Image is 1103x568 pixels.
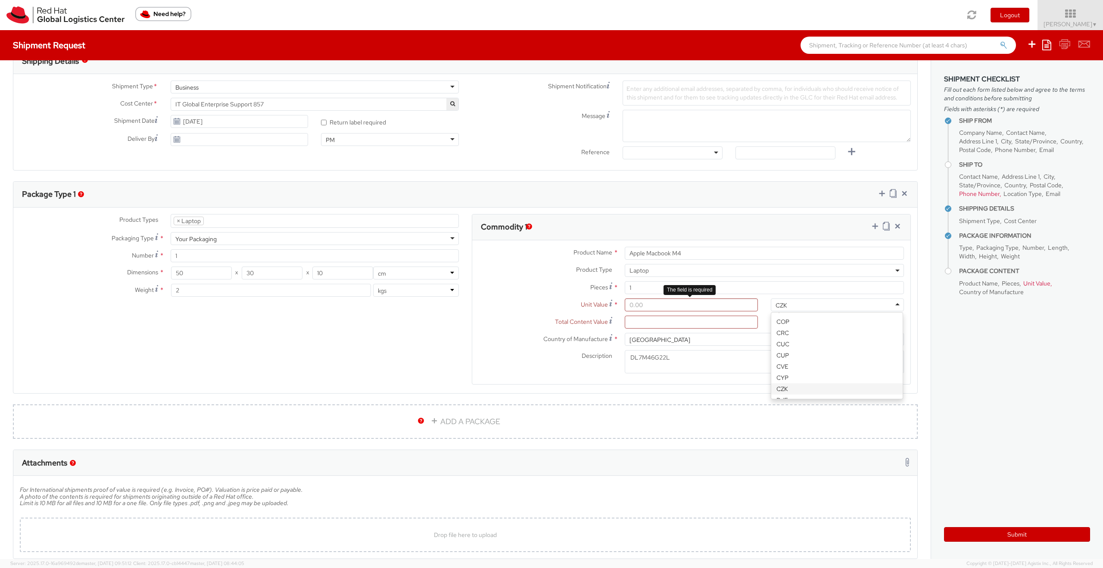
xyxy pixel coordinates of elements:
[776,301,787,310] div: CZK
[10,560,132,566] span: Server: 2025.17.0-16a969492de
[242,267,302,279] input: Width
[326,136,335,144] div: PM
[582,112,605,120] span: Message
[959,205,1090,212] h4: Shipping Details
[944,85,1090,102] span: Fill out each form listed below and agree to the terms and conditions before submitting
[959,288,1024,296] span: Country of Manufacture
[1092,21,1097,28] span: ▼
[944,75,1090,83] h3: Shipment Checklist
[133,560,244,566] span: Client: 2025.17.0-cb14447
[6,6,125,24] img: rh-logistics-00dfa346123c4ec078e1.svg
[114,116,155,125] span: Shipment Date
[626,85,899,101] span: Enter any additional email addresses, separated by comma, for individuals who should receive noti...
[543,335,608,343] span: Country of Manufacture
[1004,181,1026,189] span: Country
[573,248,612,256] span: Product Name
[127,268,158,276] span: Dimensions
[175,235,217,243] div: Your Packaging
[590,283,608,291] span: Pieces
[959,181,1000,189] span: State/Province
[582,352,612,360] span: Description
[991,8,1029,22] button: Logout
[13,404,918,439] a: ADD A PACKAGE
[1006,129,1045,137] span: Contact Name
[22,459,67,467] h3: Attachments
[232,267,242,279] span: X
[959,217,1000,225] span: Shipment Type
[175,100,454,108] span: IT Global Enterprise Support 857
[1004,217,1037,225] span: Cost Center
[20,487,911,513] h5: For International shipments proof of value is required (e.g. Invoice, PO#). Valuation is price pa...
[959,137,997,145] span: Address Line 1
[959,190,1000,198] span: Phone Number
[1003,190,1042,198] span: Location Type
[81,560,132,566] span: master, [DATE] 09:51:12
[177,217,180,225] span: ×
[312,267,373,279] input: Height
[976,244,1019,251] span: Packaging Type
[959,252,975,260] span: Width
[1048,244,1068,251] span: Length
[979,252,997,260] span: Height
[771,350,903,361] div: CUP
[1044,173,1054,180] span: City
[1046,190,1060,198] span: Email
[959,244,972,251] span: Type
[581,148,610,156] span: Reference
[548,82,607,91] span: Shipment Notification
[1022,244,1044,251] span: Number
[1023,279,1050,287] span: Unit Value
[771,372,903,383] div: CYP
[664,285,716,295] div: The field is required
[944,527,1090,542] button: Submit
[1001,137,1011,145] span: City
[132,251,154,259] span: Number
[22,57,79,65] h3: Shipping Details
[1002,279,1019,287] span: Pieces
[119,216,158,223] span: Product Types
[13,40,85,50] h4: Shipment Request
[959,118,1090,124] h4: Ship From
[959,161,1090,168] h4: Ship To
[959,279,998,287] span: Product Name
[128,134,155,143] span: Deliver By
[171,98,459,111] span: IT Global Enterprise Support 857
[321,120,327,125] input: Return label required
[959,129,1002,137] span: Company Name
[629,335,690,344] div: [GEOGRAPHIC_DATA]
[321,117,387,127] label: Return label required
[171,267,232,279] input: Length
[771,394,903,406] div: DJF
[112,234,154,242] span: Packaging Type
[959,233,1090,239] h4: Package Information
[625,264,904,277] span: Laptop
[801,37,1016,54] input: Shipment, Tracking or Reference Number (at least 4 chars)
[771,383,903,394] div: CZK
[995,146,1035,154] span: Phone Number
[120,99,153,109] span: Cost Center
[302,267,312,279] span: X
[771,338,903,350] div: CUC
[1030,181,1062,189] span: Postal Code
[959,173,998,180] span: Contact Name
[771,327,903,338] div: CRC
[135,7,191,21] button: Need help?
[1015,137,1056,145] span: State/Province
[944,105,1090,113] span: Fields with asterisks (*) are required
[1002,173,1040,180] span: Address Line 1
[174,217,204,225] li: Laptop
[959,146,991,154] span: Postal Code
[1039,146,1054,154] span: Email
[625,298,758,311] input: 0.00
[190,560,244,566] span: master, [DATE] 08:44:05
[959,268,1090,274] h4: Package Content
[555,318,608,326] span: Total Content Value
[581,301,608,308] span: Unit Value
[1044,20,1097,28] span: [PERSON_NAME]
[966,560,1093,567] span: Copyright © [DATE]-[DATE] Agistix Inc., All Rights Reserved
[576,266,612,273] span: Product Type
[1060,137,1082,145] span: Country
[22,190,76,199] h3: Package Type 1
[135,286,154,294] span: Weight
[1001,252,1020,260] span: Weight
